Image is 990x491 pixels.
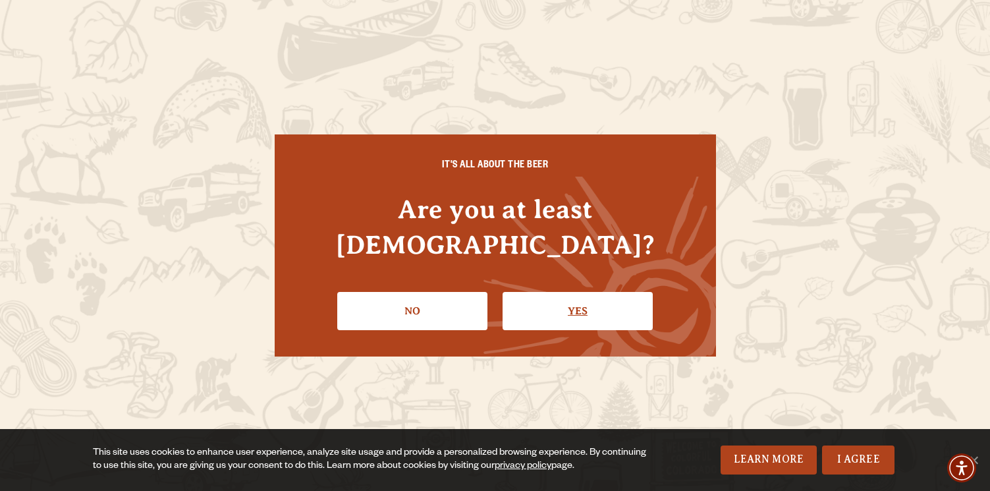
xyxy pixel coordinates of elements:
[822,446,894,475] a: I Agree
[495,461,551,472] a: privacy policy
[337,292,487,330] a: No
[503,292,653,330] a: Confirm I'm 21 or older
[301,192,690,262] h4: Are you at least [DEMOGRAPHIC_DATA]?
[301,161,690,173] h6: IT'S ALL ABOUT THE BEER
[947,453,976,482] div: Accessibility Menu
[721,446,817,475] a: Learn More
[93,447,647,473] div: This site uses cookies to enhance user experience, analyze site usage and provide a personalized ...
